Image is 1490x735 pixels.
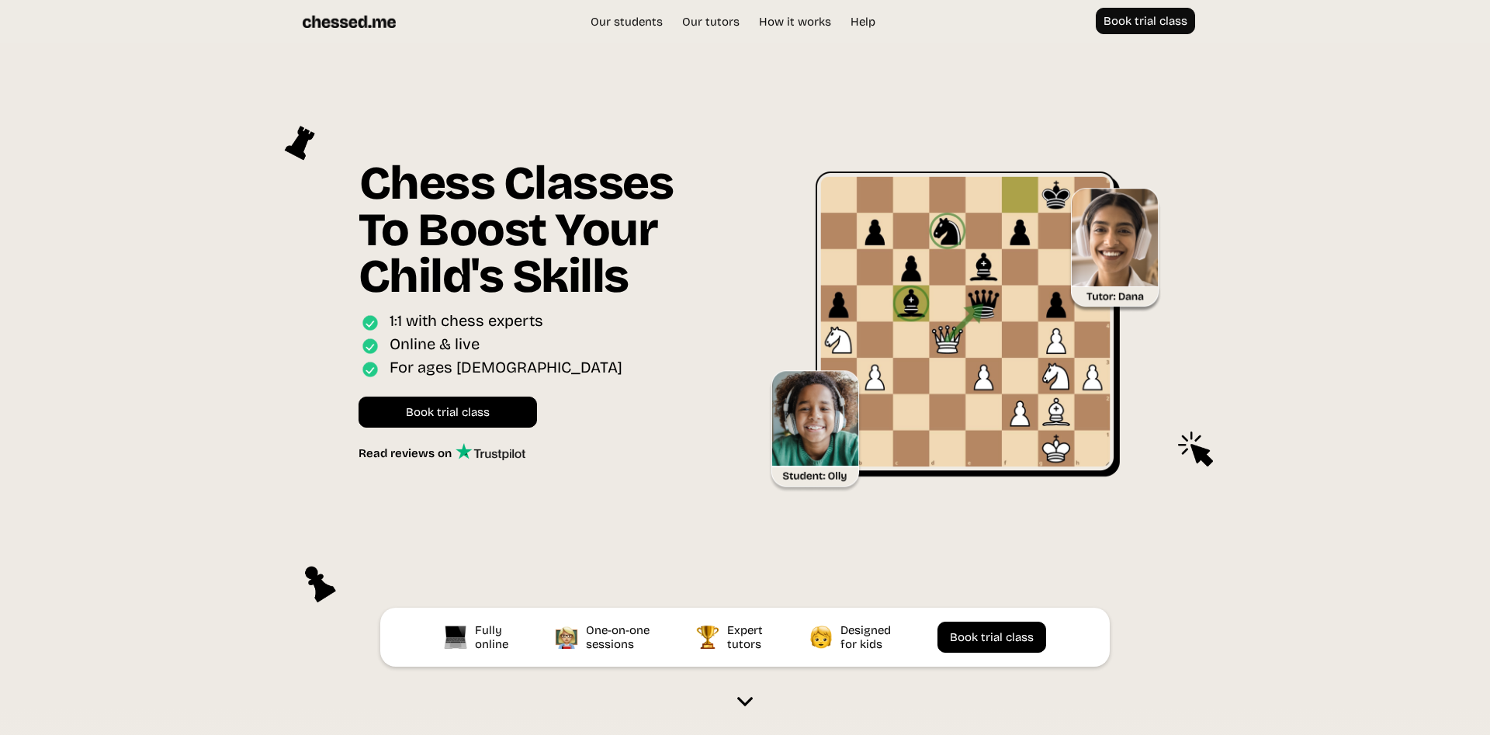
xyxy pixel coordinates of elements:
[583,14,670,29] a: Our students
[390,335,480,357] div: Online & live
[359,446,456,460] div: Read reviews on
[475,623,512,651] div: Fully online
[1096,8,1195,34] a: Book trial class
[937,622,1046,653] a: Book trial class
[727,623,767,651] div: Expert tutors
[751,14,839,29] a: How it works
[674,14,747,29] a: Our tutors
[586,623,653,651] div: One-on-one sessions
[840,623,895,651] div: Designed for kids
[359,443,525,460] a: Read reviews on
[359,160,722,311] h1: Chess Classes To Boost Your Child's Skills
[843,14,883,29] a: Help
[390,358,622,380] div: For ages [DEMOGRAPHIC_DATA]
[390,311,543,334] div: 1:1 with chess experts
[359,397,537,428] a: Book trial class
